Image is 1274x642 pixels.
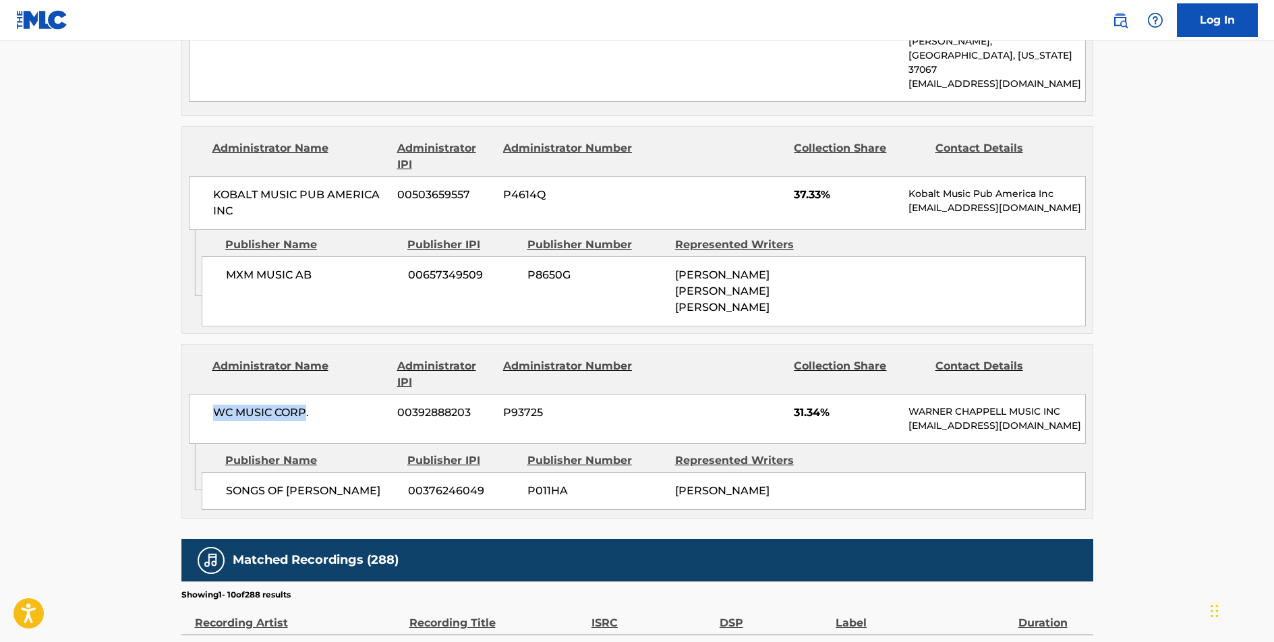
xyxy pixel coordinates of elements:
div: Publisher IPI [407,237,517,253]
div: Recording Title [409,601,585,631]
div: Recording Artist [195,601,403,631]
span: 31.34% [794,405,898,421]
span: P4614Q [503,187,634,203]
span: MXM MUSIC AB [226,267,398,283]
span: 00503659557 [397,187,493,203]
div: DSP [720,601,829,631]
div: Administrator Name [212,358,387,390]
a: Public Search [1107,7,1134,34]
iframe: Chat Widget [1207,577,1274,642]
div: Publisher Number [527,237,665,253]
div: Publisher IPI [407,453,517,469]
p: [EMAIL_ADDRESS][DOMAIN_NAME] [908,201,1084,215]
div: Administrator Number [503,140,634,173]
span: SONGS OF [PERSON_NAME] [226,483,398,499]
span: 00376246049 [408,483,517,499]
span: [PERSON_NAME] [PERSON_NAME] [PERSON_NAME] [675,268,770,314]
div: Contact Details [935,140,1066,173]
div: Duration [1018,601,1087,631]
div: Drag [1211,591,1219,631]
span: 00657349509 [408,267,517,283]
div: ISRC [591,601,713,631]
p: WARNER CHAPPELL MUSIC INC [908,405,1084,419]
img: Matched Recordings [203,552,219,568]
p: Kobalt Music Pub America Inc [908,187,1084,201]
div: Label [836,601,1011,631]
div: Publisher Number [527,453,665,469]
div: Collection Share [794,140,925,173]
div: Administrator Number [503,358,634,390]
h5: Matched Recordings (288) [233,552,399,568]
p: Showing 1 - 10 of 288 results [181,589,291,601]
span: P93725 [503,405,634,421]
img: help [1147,12,1163,28]
div: Represented Writers [675,453,813,469]
span: P8650G [527,267,665,283]
p: [GEOGRAPHIC_DATA], [US_STATE] 37067 [908,49,1084,77]
a: Log In [1177,3,1258,37]
span: [PERSON_NAME] [675,484,770,497]
img: search [1112,12,1128,28]
div: Collection Share [794,358,925,390]
p: [EMAIL_ADDRESS][DOMAIN_NAME] [908,419,1084,433]
span: P011HA [527,483,665,499]
div: Administrator IPI [397,358,493,390]
div: Represented Writers [675,237,813,253]
div: Help [1142,7,1169,34]
div: Publisher Name [225,237,397,253]
img: MLC Logo [16,10,68,30]
span: WC MUSIC CORP. [213,405,388,421]
div: Administrator Name [212,140,387,173]
div: Administrator IPI [397,140,493,173]
div: Contact Details [935,358,1066,390]
span: KOBALT MUSIC PUB AMERICA INC [213,187,388,219]
div: Publisher Name [225,453,397,469]
span: 00392888203 [397,405,493,421]
p: [EMAIL_ADDRESS][DOMAIN_NAME] [908,77,1084,91]
span: 37.33% [794,187,898,203]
